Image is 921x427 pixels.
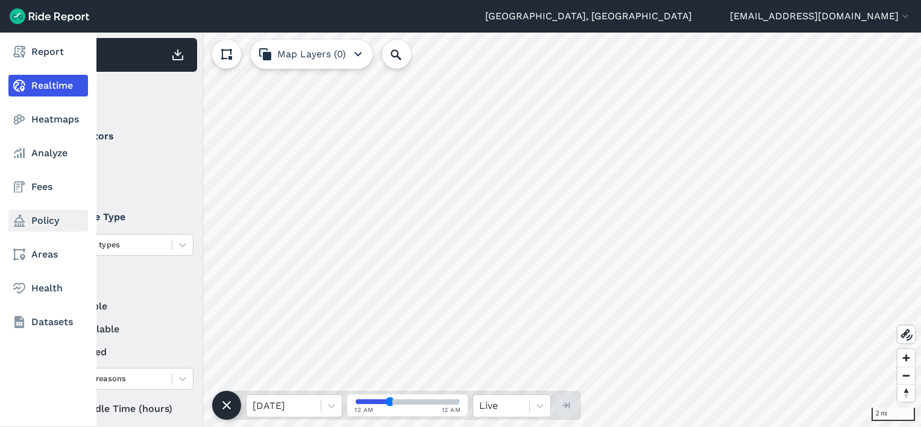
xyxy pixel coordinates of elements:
[897,349,915,367] button: Zoom in
[8,210,88,232] a: Policy
[8,41,88,63] a: Report
[8,75,88,96] a: Realtime
[44,77,197,115] div: Filter
[49,200,192,234] summary: Vehicle Type
[49,398,193,420] div: Idle Time (hours)
[8,311,88,333] a: Datasets
[49,345,193,359] label: reserved
[8,277,88,299] a: Health
[872,408,915,421] div: 2 mi
[49,265,192,299] summary: Status
[39,33,921,427] canvas: Map
[49,322,193,337] label: unavailable
[442,405,461,414] span: 12 AM
[8,142,88,164] a: Analyze
[485,9,692,24] a: [GEOGRAPHIC_DATA], [GEOGRAPHIC_DATA]
[49,153,193,168] label: Lime
[8,176,88,198] a: Fees
[897,384,915,402] button: Reset bearing to north
[8,244,88,265] a: Areas
[49,176,193,191] label: Spin
[251,40,372,69] button: Map Layers (0)
[730,9,911,24] button: [EMAIL_ADDRESS][DOMAIN_NAME]
[354,405,374,414] span: 12 AM
[10,8,89,24] img: Ride Report
[8,109,88,130] a: Heatmaps
[382,40,430,69] input: Search Location or Vehicles
[49,119,192,153] summary: Operators
[49,299,193,314] label: available
[897,367,915,384] button: Zoom out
